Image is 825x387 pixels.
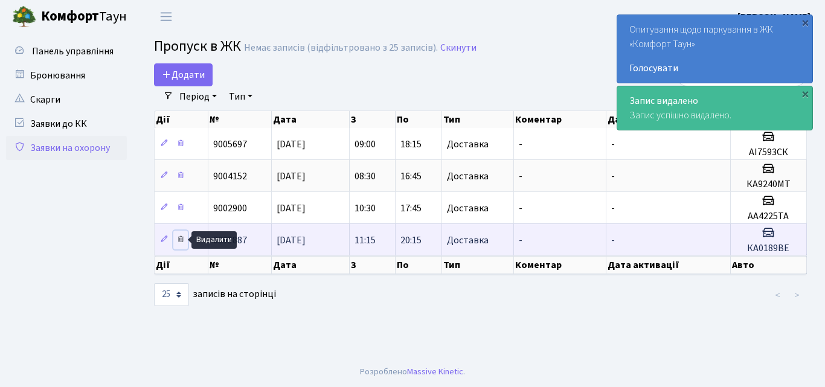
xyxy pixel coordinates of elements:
[519,138,522,151] span: -
[400,170,422,183] span: 16:45
[442,256,514,274] th: Тип
[355,234,376,247] span: 11:15
[736,147,801,158] h5: АІ7593СК
[350,111,396,128] th: З
[514,256,606,274] th: Коментар
[360,365,465,379] div: Розроблено .
[799,88,811,100] div: ×
[6,39,127,63] a: Панель управління
[629,94,698,107] strong: Запис видалено
[41,7,127,27] span: Таун
[208,111,272,128] th: №
[155,111,208,128] th: Дії
[447,235,489,245] span: Доставка
[611,138,615,151] span: -
[629,61,800,75] a: Голосувати
[396,256,442,274] th: По
[244,42,438,54] div: Немає записів (відфільтровано з 25 записів).
[617,86,812,130] div: Запис успішно видалено.
[611,202,615,215] span: -
[6,63,127,88] a: Бронювання
[514,111,606,128] th: Коментар
[277,234,306,247] span: [DATE]
[32,45,114,58] span: Панель управління
[355,170,376,183] span: 08:30
[41,7,99,26] b: Комфорт
[191,231,237,249] div: Видалити
[519,234,522,247] span: -
[6,112,127,136] a: Заявки до КК
[396,111,442,128] th: По
[350,256,396,274] th: З
[208,256,272,274] th: №
[447,171,489,181] span: Доставка
[611,170,615,183] span: -
[277,170,306,183] span: [DATE]
[355,202,376,215] span: 10:30
[162,68,205,82] span: Додати
[213,138,247,151] span: 9005697
[799,16,811,28] div: ×
[400,202,422,215] span: 17:45
[606,111,731,128] th: Дата активації
[213,202,247,215] span: 9002900
[272,111,350,128] th: Дата
[400,138,422,151] span: 18:15
[151,7,181,27] button: Переключити навігацію
[213,170,247,183] span: 9004152
[606,256,731,274] th: Дата активації
[447,203,489,213] span: Доставка
[731,256,807,274] th: Авто
[154,283,276,306] label: записів на сторінці
[447,139,489,149] span: Доставка
[155,256,208,274] th: Дії
[519,170,522,183] span: -
[277,202,306,215] span: [DATE]
[12,5,36,29] img: logo.png
[154,63,213,86] a: Додати
[355,138,376,151] span: 09:00
[407,365,463,378] a: Massive Kinetic
[736,179,801,190] h5: КА9240МТ
[224,86,257,107] a: Тип
[400,234,422,247] span: 20:15
[737,10,811,24] a: [PERSON_NAME]
[154,36,241,57] span: Пропуск в ЖК
[277,138,306,151] span: [DATE]
[736,211,801,222] h5: АА4225ТА
[6,136,127,160] a: Заявки на охорону
[175,86,222,107] a: Період
[611,234,615,247] span: -
[6,88,127,112] a: Скарги
[442,111,514,128] th: Тип
[272,256,350,274] th: Дата
[440,42,477,54] a: Скинути
[519,202,522,215] span: -
[617,15,812,83] div: Опитування щодо паркування в ЖК «Комфорт Таун»
[154,283,189,306] select: записів на сторінці
[736,243,801,254] h5: КА0189ВЕ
